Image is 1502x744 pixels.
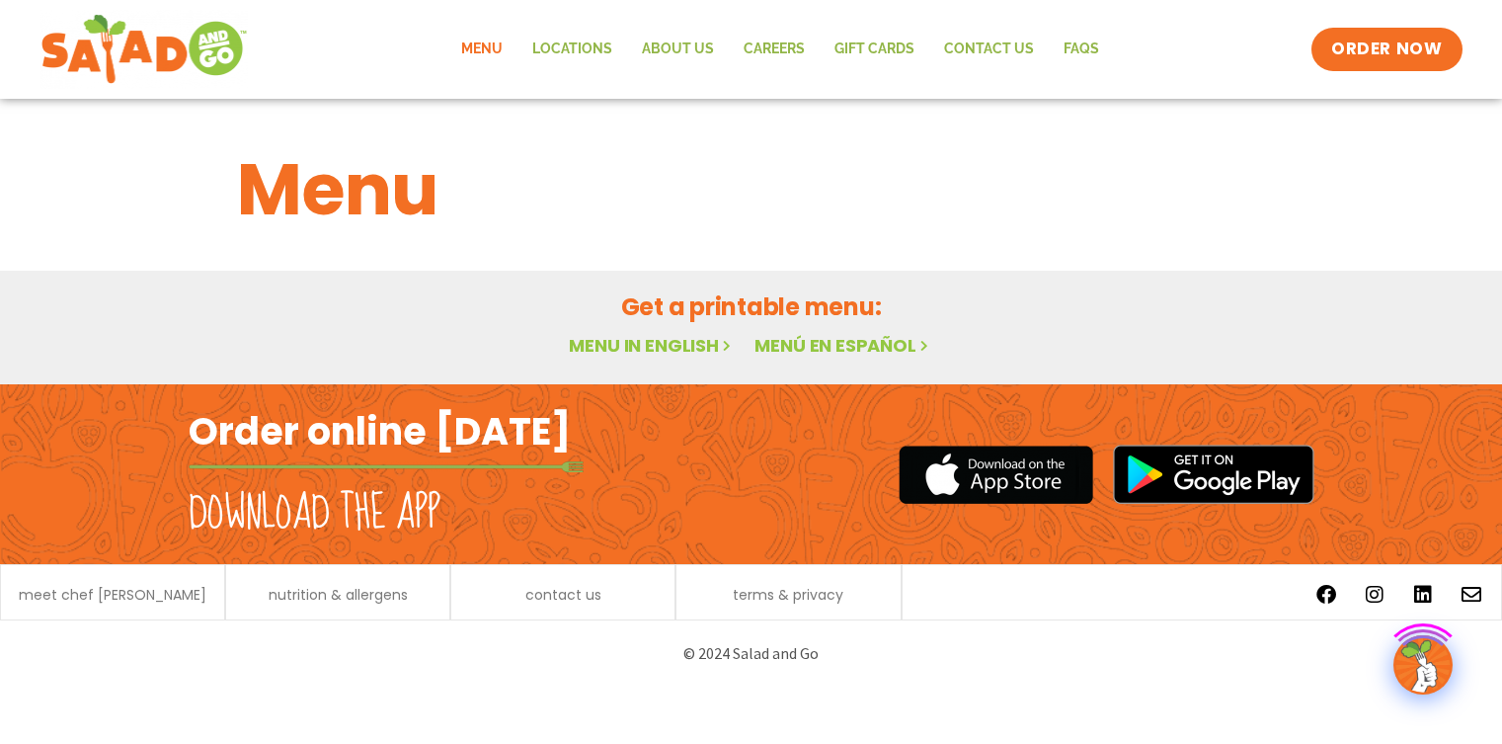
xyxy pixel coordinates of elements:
h2: Get a printable menu: [237,289,1266,324]
a: contact us [525,588,601,602]
img: appstore [899,443,1093,507]
a: Menu [446,27,517,72]
h2: Order online [DATE] [189,407,571,455]
a: GIFT CARDS [820,27,929,72]
a: Menu in English [569,333,735,358]
img: google_play [1113,445,1314,504]
a: meet chef [PERSON_NAME] [19,588,206,602]
a: nutrition & allergens [269,588,408,602]
a: About Us [627,27,729,72]
a: FAQs [1049,27,1114,72]
a: Careers [729,27,820,72]
a: Locations [517,27,627,72]
p: © 2024 Salad and Go [198,640,1304,667]
img: new-SAG-logo-768×292 [40,10,249,89]
h2: Download the app [189,486,440,541]
a: ORDER NOW [1311,28,1462,71]
a: Menú en español [754,333,932,358]
span: ORDER NOW [1331,38,1442,61]
h1: Menu [237,136,1266,243]
a: Contact Us [929,27,1049,72]
a: terms & privacy [733,588,843,602]
nav: Menu [446,27,1114,72]
img: fork [189,461,584,472]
